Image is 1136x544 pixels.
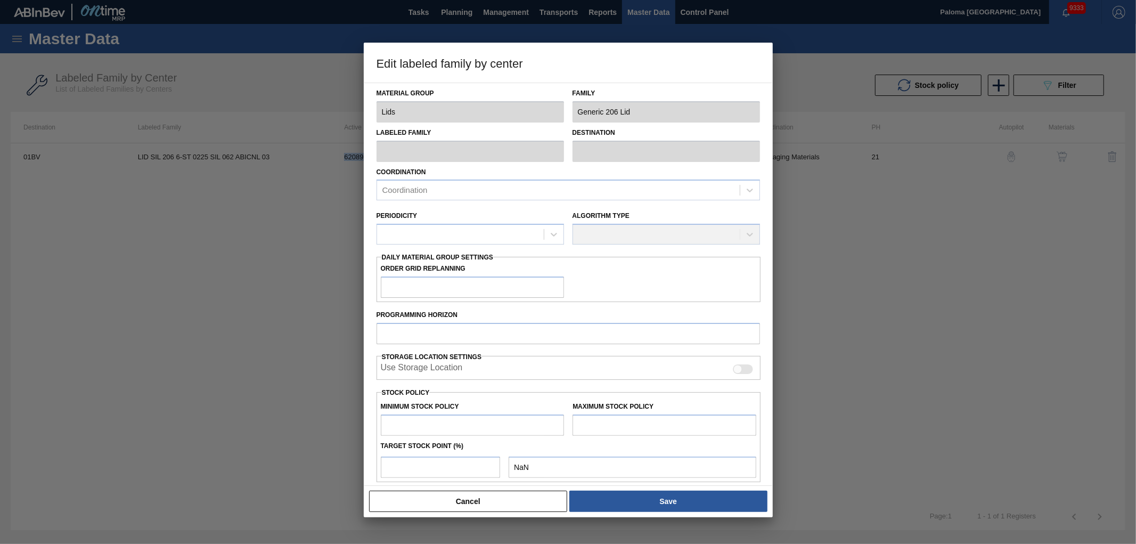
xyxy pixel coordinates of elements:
label: Minimum Stock Policy [381,403,459,410]
label: Target Stock Point (%) [381,442,464,450]
span: Storage Location Settings [382,353,482,361]
label: Order Grid Replanning [381,261,565,277]
span: Daily Material Group Settings [382,254,493,261]
label: Destination [573,125,760,141]
label: Maximum Stock Policy [573,403,653,410]
button: Save [569,491,767,512]
label: Labeled Family [377,125,564,141]
label: Periodicity [377,212,418,220]
div: Coordination [382,186,428,195]
label: Algorithm Type [573,212,630,220]
label: Programming Horizon [377,307,760,323]
label: Family [573,86,760,101]
label: Material Group [377,86,564,101]
label: Coordination [377,168,426,176]
label: When enabled, the system will display stocks from different storage locations. [381,363,463,376]
h3: Edit labeled family by center [364,43,773,83]
label: Stock Policy [382,389,430,396]
button: Cancel [369,491,568,512]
